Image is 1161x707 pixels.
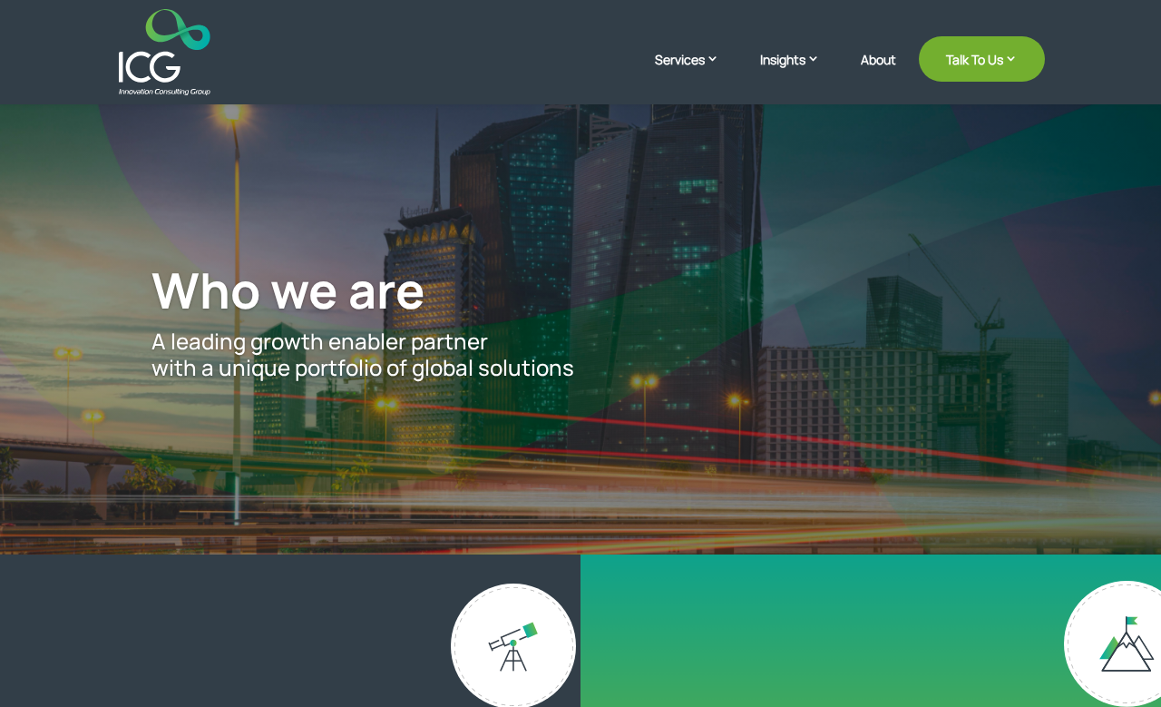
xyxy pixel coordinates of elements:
[655,50,737,95] a: Services
[151,329,1010,381] p: A leading growth enabler partner with a unique portfolio of global solutions
[119,9,210,95] img: ICG
[861,53,896,95] a: About
[151,256,425,323] span: Who we are
[760,50,838,95] a: Insights
[919,36,1045,82] a: Talk To Us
